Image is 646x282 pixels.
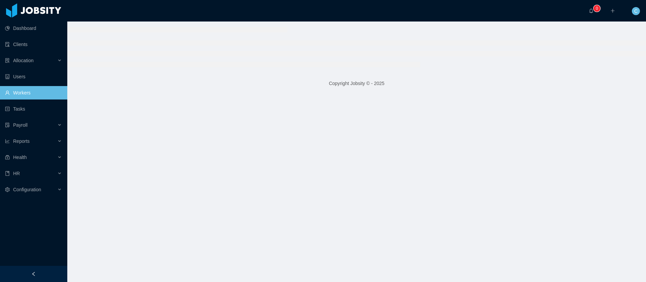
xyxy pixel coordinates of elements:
[5,123,10,127] i: icon: file-protect
[5,38,62,51] a: icon: auditClients
[13,155,27,160] span: Health
[5,86,62,99] a: icon: userWorkers
[67,72,646,95] footer: Copyright Jobsity © - 2025
[13,171,20,176] span: HR
[594,5,600,12] sup: 0
[13,138,30,144] span: Reports
[634,7,638,15] span: C
[5,58,10,63] i: icon: solution
[5,171,10,176] i: icon: book
[5,155,10,160] i: icon: medicine-box
[5,102,62,116] a: icon: profileTasks
[610,8,615,13] i: icon: plus
[5,70,62,83] a: icon: robotUsers
[5,139,10,144] i: icon: line-chart
[13,187,41,192] span: Configuration
[13,122,28,128] span: Payroll
[589,8,594,13] i: icon: bell
[5,187,10,192] i: icon: setting
[13,58,34,63] span: Allocation
[5,22,62,35] a: icon: pie-chartDashboard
